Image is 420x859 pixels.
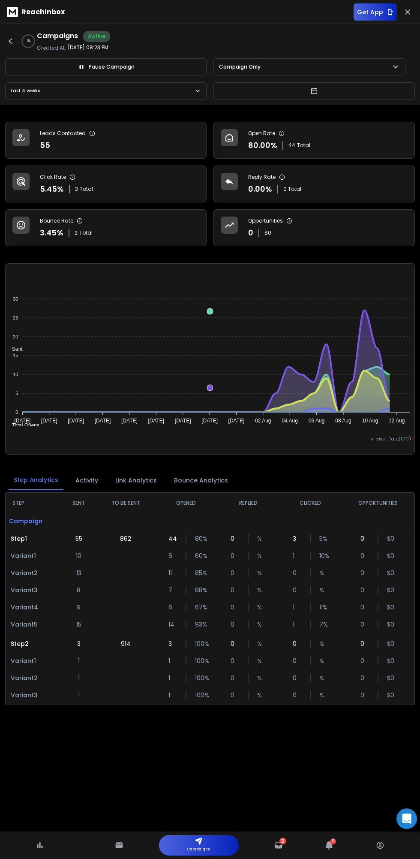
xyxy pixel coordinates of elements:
[387,620,396,629] p: $ 0
[231,552,239,560] p: 0
[78,674,80,682] p: 1
[37,31,78,42] h1: Campaigns
[387,657,396,665] p: $ 0
[13,334,18,339] tspan: 20
[257,569,266,577] p: %
[283,186,301,193] p: 0 Total
[175,418,191,424] tspan: [DATE]
[293,534,301,543] p: 3
[264,229,271,236] p: $ 0
[360,586,369,594] p: 0
[75,186,78,193] span: 3
[360,639,369,648] p: 0
[293,620,301,629] p: 1
[168,534,177,543] p: 44
[148,418,164,424] tspan: [DATE]
[360,657,369,665] p: 0
[257,534,266,543] p: %
[293,552,301,560] p: 1
[231,691,239,699] p: 0
[217,493,279,513] th: REPLIED
[40,183,64,195] p: 5.45 %
[75,534,82,543] p: 55
[13,296,18,301] tspan: 30
[168,639,177,648] p: 3
[168,674,177,682] p: 1
[11,586,56,594] p: Variant 3
[396,808,417,829] div: Open Intercom Messenger
[6,513,61,529] p: Campaign
[11,552,56,560] p: Variant 1
[213,166,415,202] a: Reply Rate0.00%0 Total
[6,346,23,352] span: Sent
[387,603,396,612] p: $ 0
[319,569,328,577] p: %
[78,691,80,699] p: 1
[5,166,207,202] a: Click Rate5.45%3Total
[40,227,63,239] p: 3.45 %
[279,493,342,513] th: CLICKED
[293,639,301,648] p: 0
[257,620,266,629] p: %
[213,122,415,159] a: Open Rate80.00%44Total
[5,58,207,75] button: Pause Campaign
[11,87,43,95] p: Last 4 weeks
[231,620,239,629] p: 0
[293,674,301,682] p: 0
[11,639,56,648] p: Step 2
[80,186,93,193] span: Total
[168,657,177,665] p: 1
[13,353,18,358] tspan: 15
[248,183,272,195] p: 0.00 %
[37,45,66,51] p: Created At:
[387,674,396,682] p: $ 0
[21,7,65,17] p: ReachInbox
[257,657,266,665] p: %
[387,569,396,577] p: $ 0
[9,470,63,490] button: Step Analytics
[319,586,328,594] p: %
[168,552,177,560] p: 6
[248,174,276,181] p: Reply Rate
[89,63,135,70] p: Pause Campaign
[293,691,301,699] p: 0
[6,422,39,428] span: Total Opens
[293,586,301,594] p: 0
[195,691,204,699] p: 100 %
[121,418,138,424] tspan: [DATE]
[76,569,81,577] p: 13
[387,552,396,560] p: $ 0
[168,603,177,612] p: 6
[5,209,207,246] a: Bounce Rate3.45%2Total
[76,620,81,629] p: 15
[11,569,56,577] p: Variant 2
[288,142,295,149] span: 44
[274,841,283,850] a: 3
[387,691,396,699] p: $ 0
[70,471,103,490] button: Activity
[195,603,204,612] p: 67 %
[231,657,239,665] p: 0
[360,603,369,612] p: 0
[15,391,18,396] tspan: 5
[11,691,56,699] p: Variant 3
[13,372,18,377] tspan: 10
[389,418,405,424] tspan: 12 Aug
[168,620,177,629] p: 14
[68,44,108,51] p: [DATE] 08:23 PM
[293,603,301,612] p: 1
[248,130,275,137] p: Open Rate
[195,620,204,629] p: 93 %
[11,657,56,665] p: Variant 1
[219,63,264,70] p: Campaign Only
[27,39,30,44] p: 1 %
[354,3,397,21] button: Get App
[360,691,369,699] p: 0
[257,674,266,682] p: %
[257,691,266,699] p: %
[40,217,73,224] p: Bounce Rate
[293,657,301,665] p: 0
[5,122,207,159] a: Leads Contacted55
[319,691,328,699] p: %
[257,552,266,560] p: %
